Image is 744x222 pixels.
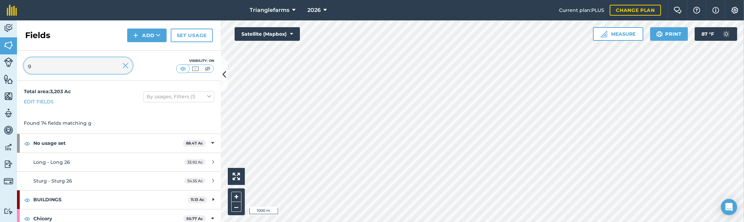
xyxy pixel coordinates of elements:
img: svg+xml;base64,PD94bWwgdmVyc2lvbj0iMS4wIiBlbmNvZGluZz0idXRmLTgiPz4KPCEtLSBHZW5lcmF0b3I6IEFkb2JlIE... [4,57,13,67]
img: svg+xml;base64,PHN2ZyB4bWxucz0iaHR0cDovL3d3dy53My5vcmcvMjAwMC9zdmciIHdpZHRoPSI1MCIgaGVpZ2h0PSI0MC... [203,65,212,72]
strong: 88.47 Ac [186,141,203,146]
img: svg+xml;base64,PD94bWwgdmVyc2lvbj0iMS4wIiBlbmNvZGluZz0idXRmLTgiPz4KPCEtLSBHZW5lcmF0b3I6IEFkb2JlIE... [4,142,13,152]
input: Search [24,57,133,74]
a: Set usage [171,29,213,42]
div: Open Intercom Messenger [721,199,737,215]
a: Change plan [610,5,661,16]
h2: Fields [25,30,50,41]
div: BUILDINGS11.13 Ac [17,190,221,209]
img: A question mark icon [693,7,701,14]
img: fieldmargin Logo [7,5,17,16]
strong: 11.13 Ac [191,197,204,202]
img: svg+xml;base64,PD94bWwgdmVyc2lvbj0iMS4wIiBlbmNvZGluZz0idXRmLTgiPz4KPCEtLSBHZW5lcmF0b3I6IEFkb2JlIE... [4,159,13,169]
button: Add [127,29,167,42]
img: svg+xml;base64,PHN2ZyB4bWxucz0iaHR0cDovL3d3dy53My5vcmcvMjAwMC9zdmciIHdpZHRoPSIyMiIgaGVpZ2h0PSIzMC... [122,62,129,70]
button: Measure [593,27,643,41]
img: svg+xml;base64,PHN2ZyB4bWxucz0iaHR0cDovL3d3dy53My5vcmcvMjAwMC9zdmciIHdpZHRoPSI1MCIgaGVpZ2h0PSI0MC... [179,65,187,72]
img: svg+xml;base64,PHN2ZyB4bWxucz0iaHR0cDovL3d3dy53My5vcmcvMjAwMC9zdmciIHdpZHRoPSI1MCIgaGVpZ2h0PSI0MC... [191,65,200,72]
span: Sturg - Sturg 26 [33,178,72,184]
strong: No usage set [33,134,183,152]
img: svg+xml;base64,PHN2ZyB4bWxucz0iaHR0cDovL3d3dy53My5vcmcvMjAwMC9zdmciIHdpZHRoPSIxOCIgaGVpZ2h0PSIyNC... [24,139,30,148]
span: 87 ° F [701,27,714,41]
img: svg+xml;base64,PHN2ZyB4bWxucz0iaHR0cDovL3d3dy53My5vcmcvMjAwMC9zdmciIHdpZHRoPSIxNCIgaGVpZ2h0PSIyNC... [133,31,138,39]
button: By usages, Filters (1) [143,91,214,102]
img: Ruler icon [601,31,607,37]
button: 87 °F [695,27,737,41]
span: 33.92 Ac [184,159,205,165]
img: svg+xml;base64,PD94bWwgdmVyc2lvbj0iMS4wIiBlbmNvZGluZz0idXRmLTgiPz4KPCEtLSBHZW5lcmF0b3I6IEFkb2JlIE... [4,125,13,135]
a: Sturg - Sturg 2654.55 Ac [17,172,221,190]
img: A cog icon [731,7,739,14]
a: Edit fields [24,98,54,105]
span: Current plan : PLUS [559,6,604,14]
img: svg+xml;base64,PHN2ZyB4bWxucz0iaHR0cDovL3d3dy53My5vcmcvMjAwMC9zdmciIHdpZHRoPSIxNyIgaGVpZ2h0PSIxNy... [712,6,719,14]
img: svg+xml;base64,PHN2ZyB4bWxucz0iaHR0cDovL3d3dy53My5vcmcvMjAwMC9zdmciIHdpZHRoPSI1NiIgaGVpZ2h0PSI2MC... [4,91,13,101]
img: svg+xml;base64,PHN2ZyB4bWxucz0iaHR0cDovL3d3dy53My5vcmcvMjAwMC9zdmciIHdpZHRoPSI1NiIgaGVpZ2h0PSI2MC... [4,40,13,50]
img: Four arrows, one pointing top left, one top right, one bottom right and the last bottom left [233,173,240,180]
div: Visibility: On [176,58,214,64]
button: Print [650,27,688,41]
div: No usage set88.47 Ac [17,134,221,152]
img: Two speech bubbles overlapping with the left bubble in the forefront [674,7,682,14]
span: 2026 [307,6,321,14]
div: Found 74 fields matching g [17,113,221,134]
span: Trianglefarms [250,6,289,14]
strong: 50.77 Ac [186,216,203,221]
img: svg+xml;base64,PD94bWwgdmVyc2lvbj0iMS4wIiBlbmNvZGluZz0idXRmLTgiPz4KPCEtLSBHZW5lcmF0b3I6IEFkb2JlIE... [4,23,13,33]
img: svg+xml;base64,PD94bWwgdmVyc2lvbj0iMS4wIiBlbmNvZGluZz0idXRmLTgiPz4KPCEtLSBHZW5lcmF0b3I6IEFkb2JlIE... [4,108,13,118]
img: svg+xml;base64,PD94bWwgdmVyc2lvbj0iMS4wIiBlbmNvZGluZz0idXRmLTgiPz4KPCEtLSBHZW5lcmF0b3I6IEFkb2JlIE... [720,27,733,41]
img: svg+xml;base64,PD94bWwgdmVyc2lvbj0iMS4wIiBlbmNvZGluZz0idXRmLTgiPz4KPCEtLSBHZW5lcmF0b3I6IEFkb2JlIE... [4,208,13,215]
button: – [231,202,241,212]
a: Long - Long 2633.92 Ac [17,153,221,171]
img: svg+xml;base64,PHN2ZyB4bWxucz0iaHR0cDovL3d3dy53My5vcmcvMjAwMC9zdmciIHdpZHRoPSI1NiIgaGVpZ2h0PSI2MC... [4,74,13,84]
span: 54.55 Ac [184,178,205,184]
img: svg+xml;base64,PHN2ZyB4bWxucz0iaHR0cDovL3d3dy53My5vcmcvMjAwMC9zdmciIHdpZHRoPSIxOCIgaGVpZ2h0PSIyNC... [24,196,30,204]
strong: BUILDINGS [33,190,188,209]
img: svg+xml;base64,PD94bWwgdmVyc2lvbj0iMS4wIiBlbmNvZGluZz0idXRmLTgiPz4KPCEtLSBHZW5lcmF0b3I6IEFkb2JlIE... [4,176,13,186]
strong: Total area : 3,203 Ac [24,88,71,95]
button: + [231,192,241,202]
span: Long - Long 26 [33,159,70,165]
button: Satellite (Mapbox) [235,27,300,41]
img: svg+xml;base64,PHN2ZyB4bWxucz0iaHR0cDovL3d3dy53My5vcmcvMjAwMC9zdmciIHdpZHRoPSIxOSIgaGVpZ2h0PSIyNC... [656,30,663,38]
